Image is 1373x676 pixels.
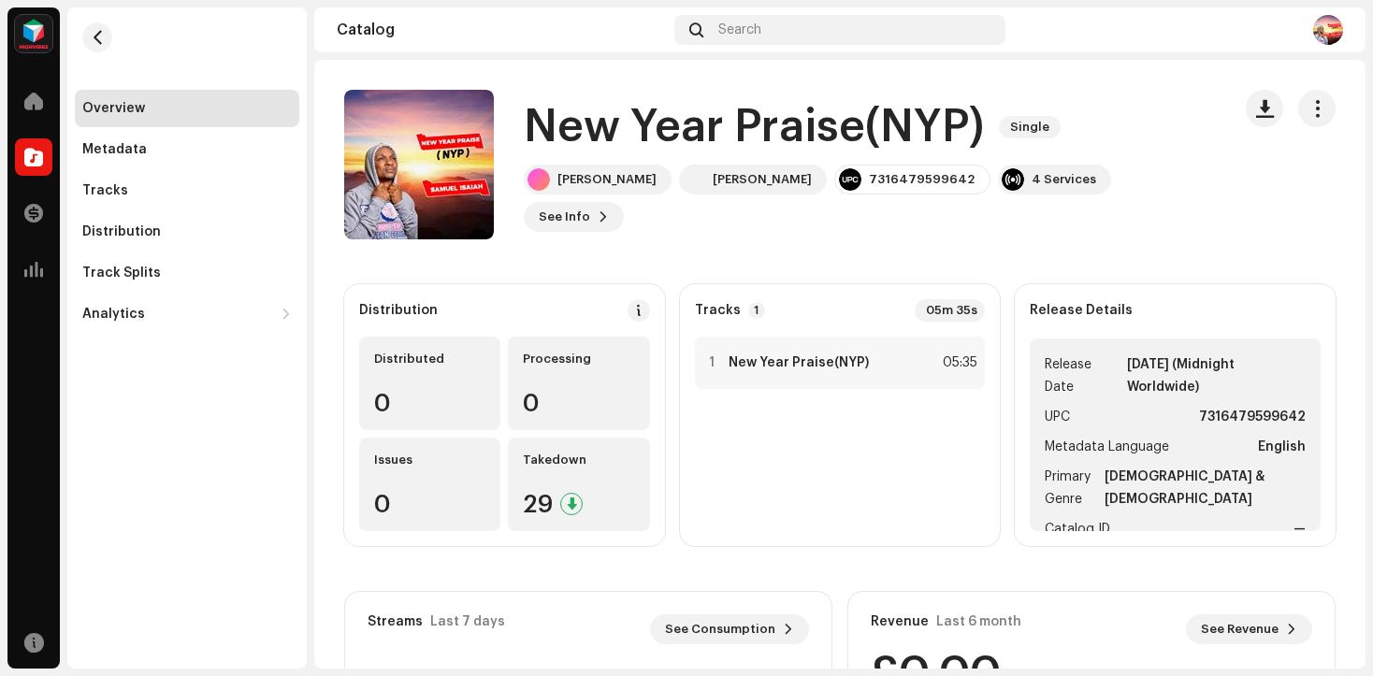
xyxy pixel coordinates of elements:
[729,355,869,370] strong: New Year Praise(NYP)
[368,614,423,629] div: Streams
[82,224,161,239] div: Distribution
[82,101,145,116] div: Overview
[539,198,590,236] span: See Info
[1045,518,1110,540] span: Catalog ID
[430,614,505,629] div: Last 7 days
[1030,303,1133,318] strong: Release Details
[337,22,667,37] div: Catalog
[374,352,485,367] div: Distributed
[82,183,128,198] div: Tracks
[871,614,929,629] div: Revenue
[936,614,1021,629] div: Last 6 month
[713,172,812,187] div: [PERSON_NAME]
[75,254,299,292] re-m-nav-item: Track Splits
[915,299,985,322] div: 05m 35s
[75,213,299,251] re-m-nav-item: Distribution
[75,172,299,209] re-m-nav-item: Tracks
[359,303,438,318] div: Distribution
[1045,353,1122,398] span: Release Date
[374,453,485,467] div: Issues
[665,611,775,648] span: See Consumption
[1199,406,1306,428] strong: 7316479599642
[82,307,145,322] div: Analytics
[1045,436,1169,458] span: Metadata Language
[869,172,975,187] div: 7316479599642
[1186,614,1312,644] button: See Revenue
[1258,436,1306,458] strong: English
[1313,15,1343,45] img: 687407f1-d5cc-4967-9510-f25566e1c33b
[1045,406,1070,428] span: UPC
[1294,518,1306,540] strong: —
[75,90,299,127] re-m-nav-item: Overview
[82,142,147,157] div: Metadata
[683,168,705,191] img: 983964b8-11d6-438d-99ee-8e0134959c0a
[75,295,299,333] re-m-nav-dropdown: Analytics
[524,97,984,157] h1: New Year Praise(NYP)
[1105,466,1306,511] strong: [DEMOGRAPHIC_DATA] & [DEMOGRAPHIC_DATA]
[1127,353,1306,398] strong: [DATE] (Midnight Worldwide)
[650,614,809,644] button: See Consumption
[82,266,161,280] div: Track Splits
[523,352,634,367] div: Processing
[748,302,765,319] p-badge: 1
[1201,611,1279,648] span: See Revenue
[523,453,634,467] div: Takedown
[718,22,761,37] span: Search
[75,131,299,168] re-m-nav-item: Metadata
[557,172,657,187] div: [PERSON_NAME]
[999,116,1061,138] span: Single
[936,352,977,374] div: 05:35
[1032,172,1096,187] div: 4 Services
[695,303,741,318] strong: Tracks
[524,202,624,232] button: See Info
[15,15,52,52] img: feab3aad-9b62-475c-8caf-26f15a9573ee
[1045,466,1101,511] span: Primary Genre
